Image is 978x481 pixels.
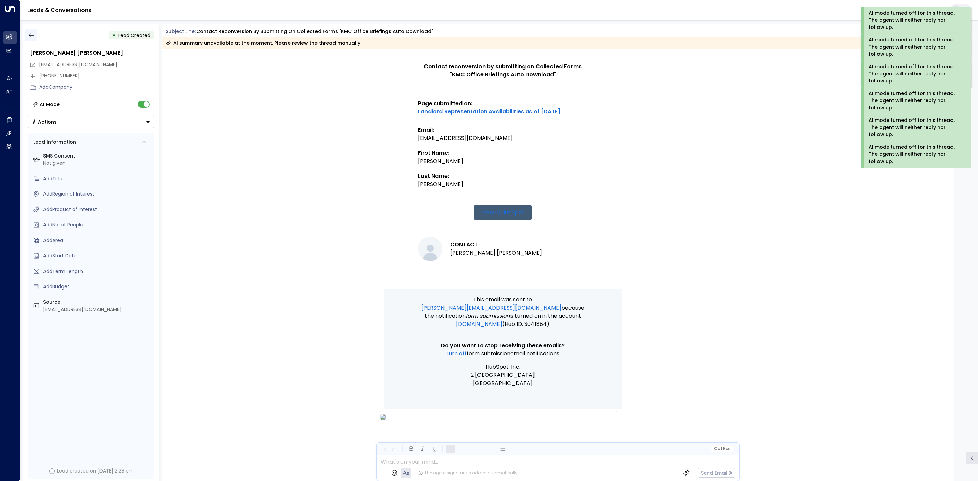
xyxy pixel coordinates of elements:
[456,320,502,328] a: [DOMAIN_NAME]
[43,190,151,198] div: AddRegion of Interest
[418,350,588,358] p: email notifications.
[43,152,151,160] label: SMS Consent
[43,299,151,306] label: Source
[418,126,434,134] strong: Email:
[379,445,387,453] button: Undo
[391,445,399,453] button: Redo
[43,268,151,275] div: AddTerm Length
[421,304,561,312] a: [PERSON_NAME][EMAIL_ADDRESS][DOMAIN_NAME]
[112,29,116,41] div: •
[418,237,442,261] img: nicole sam
[27,6,91,14] a: Leads & Conversations
[43,252,151,259] div: AddStart Date
[39,61,117,68] span: [EMAIL_ADDRESS][DOMAIN_NAME]
[43,237,151,244] div: AddArea
[446,350,467,358] a: Turn off
[418,180,588,188] div: [PERSON_NAME]
[380,414,386,420] img: OLIVIA TAN
[43,175,151,182] div: AddTitle
[869,90,962,111] div: AI mode turned off for this thread. The agent will neither reply nor follow up.
[869,36,962,58] div: AI mode turned off for this thread. The agent will neither reply nor follow up.
[43,221,151,228] div: AddNo. of People
[474,205,532,220] a: View in HubSpot
[869,117,962,138] div: AI mode turned off for this thread. The agent will neither reply nor follow up.
[31,138,76,146] div: Lead Information
[418,296,588,328] p: This email was sent to because the notification is turned on in the account (Hub ID: 3041884)
[418,157,588,165] div: [PERSON_NAME]
[32,119,57,125] div: Actions
[418,108,560,116] a: Landlord Representation Availabilities as of [DATE]
[450,241,542,249] h3: CONTACT
[43,306,151,313] div: [EMAIL_ADDRESS][DOMAIN_NAME]
[418,62,588,79] h1: Contact reconversion by submitting on Collected Forms "KMC Office Briefings Auto Download"
[467,350,510,358] span: Form submission
[418,172,449,180] strong: Last Name:
[43,206,151,213] div: AddProduct of Interest
[721,446,722,451] span: |
[39,72,154,79] div: [PHONE_NUMBER]
[418,149,449,157] strong: First Name:
[869,10,962,31] div: AI mode turned off for this thread. The agent will neither reply nor follow up.
[869,63,962,85] div: AI mode turned off for this thread. The agent will neither reply nor follow up.
[30,49,154,57] div: [PERSON_NAME] [PERSON_NAME]
[466,312,510,320] span: Form submission
[28,116,154,128] button: Actions
[40,101,60,108] div: AI Mode
[418,99,560,115] strong: Page submitted on:
[869,144,962,165] div: AI mode turned off for this thread. The agent will neither reply nor follow up.
[441,341,565,350] span: Do you want to stop receiving these emails?
[28,116,154,128] div: Button group with a nested menu
[43,160,151,167] div: Not given
[711,446,733,452] button: Cc|Bcc
[166,28,196,35] span: Subject Line:
[57,467,134,475] div: Lead created on [DATE] 2:28 pm
[714,446,730,451] span: Cc Bcc
[118,32,150,39] span: Lead Created
[418,470,518,476] div: The agent signature is added automatically
[39,61,117,68] span: nicolesam519@gmail.com
[196,28,433,35] div: Contact reconversion by submitting on Collected Forms "KMC Office Briefings Auto Download"
[418,363,588,387] p: HubSpot, Inc. 2 [GEOGRAPHIC_DATA] [GEOGRAPHIC_DATA]
[43,283,151,290] div: AddBudget
[450,249,542,257] li: [PERSON_NAME] [PERSON_NAME]
[166,40,361,47] div: AI summary unavailable at the moment. Please review the thread manually.
[418,134,588,142] div: [EMAIL_ADDRESS][DOMAIN_NAME]
[39,84,154,91] div: AddCompany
